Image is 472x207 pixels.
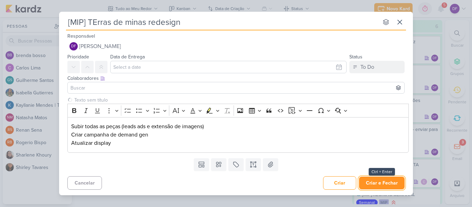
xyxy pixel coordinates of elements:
[323,176,356,190] button: Criar
[71,122,405,147] p: Subir todas as peças (leads ads e extensão de imagens) Criar campanha de demand gen Atualizar dis...
[67,54,89,60] label: Prioridade
[67,117,409,153] div: Editor editing area: main
[69,84,403,92] input: Buscar
[360,63,374,71] div: To Do
[359,177,405,189] button: Criar e Fechar
[66,16,378,28] input: Kard Sem Título
[349,54,362,60] label: Status
[79,42,121,50] span: [PERSON_NAME]
[67,104,409,117] div: Editor toolbar
[67,33,95,39] label: Responsável
[73,96,409,104] input: Texto sem título
[67,40,405,53] button: DF [PERSON_NAME]
[67,75,405,82] div: Colaboradores
[369,168,395,176] div: Ctrl + Enter
[110,61,347,73] input: Select a date
[110,54,145,60] label: Data de Entrega
[71,45,76,48] p: DF
[67,176,102,190] button: Cancelar
[349,61,405,73] button: To Do
[69,42,78,50] div: Diego Freitas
